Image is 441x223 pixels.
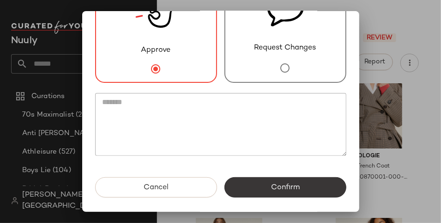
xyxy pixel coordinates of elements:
button: Confirm [224,177,346,198]
span: Confirm [271,183,300,192]
button: Cancel [95,177,217,198]
span: Approve [141,45,171,56]
span: Cancel [143,183,169,192]
span: Request Changes [254,43,316,54]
